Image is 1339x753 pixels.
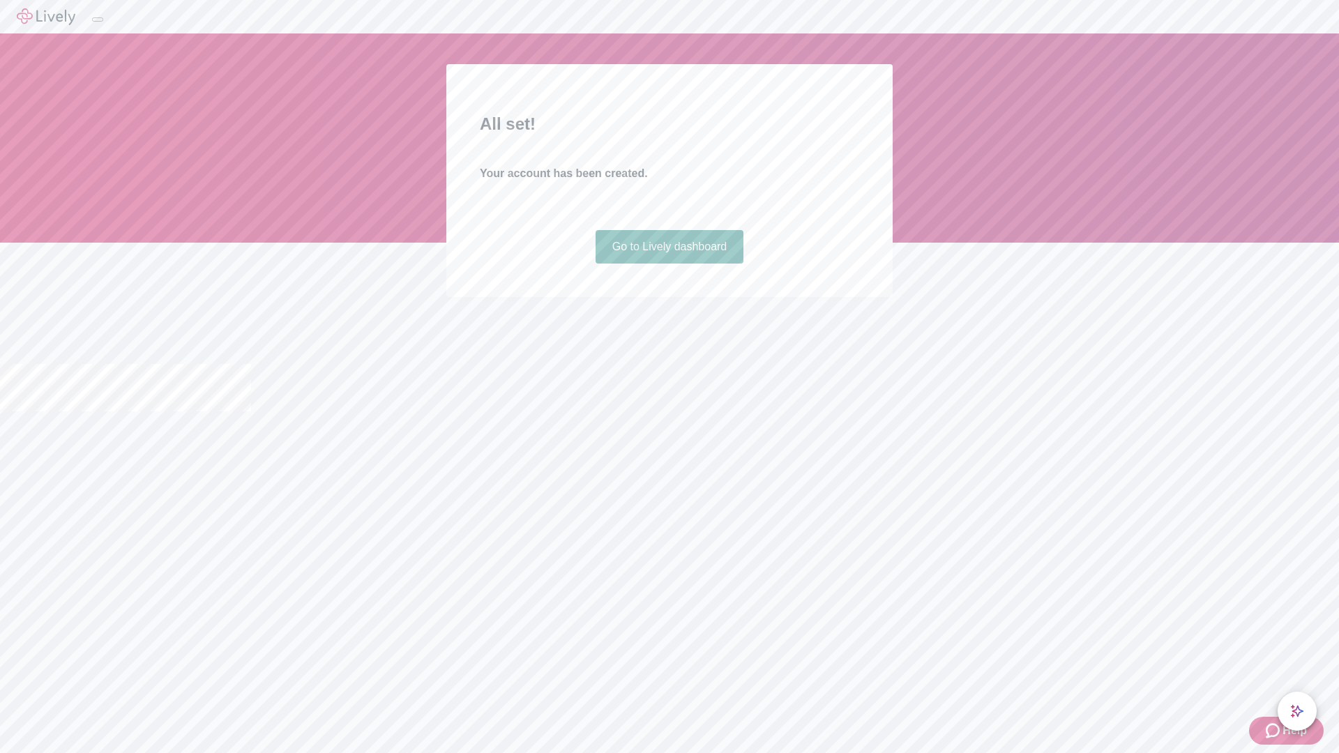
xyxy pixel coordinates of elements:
[1283,722,1307,739] span: Help
[480,112,859,137] h2: All set!
[1290,704,1304,718] svg: Lively AI Assistant
[480,165,859,182] h4: Your account has been created.
[1266,722,1283,739] svg: Zendesk support icon
[92,17,103,22] button: Log out
[1278,692,1317,731] button: chat
[17,8,75,25] img: Lively
[596,230,744,264] a: Go to Lively dashboard
[1249,717,1324,745] button: Zendesk support iconHelp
